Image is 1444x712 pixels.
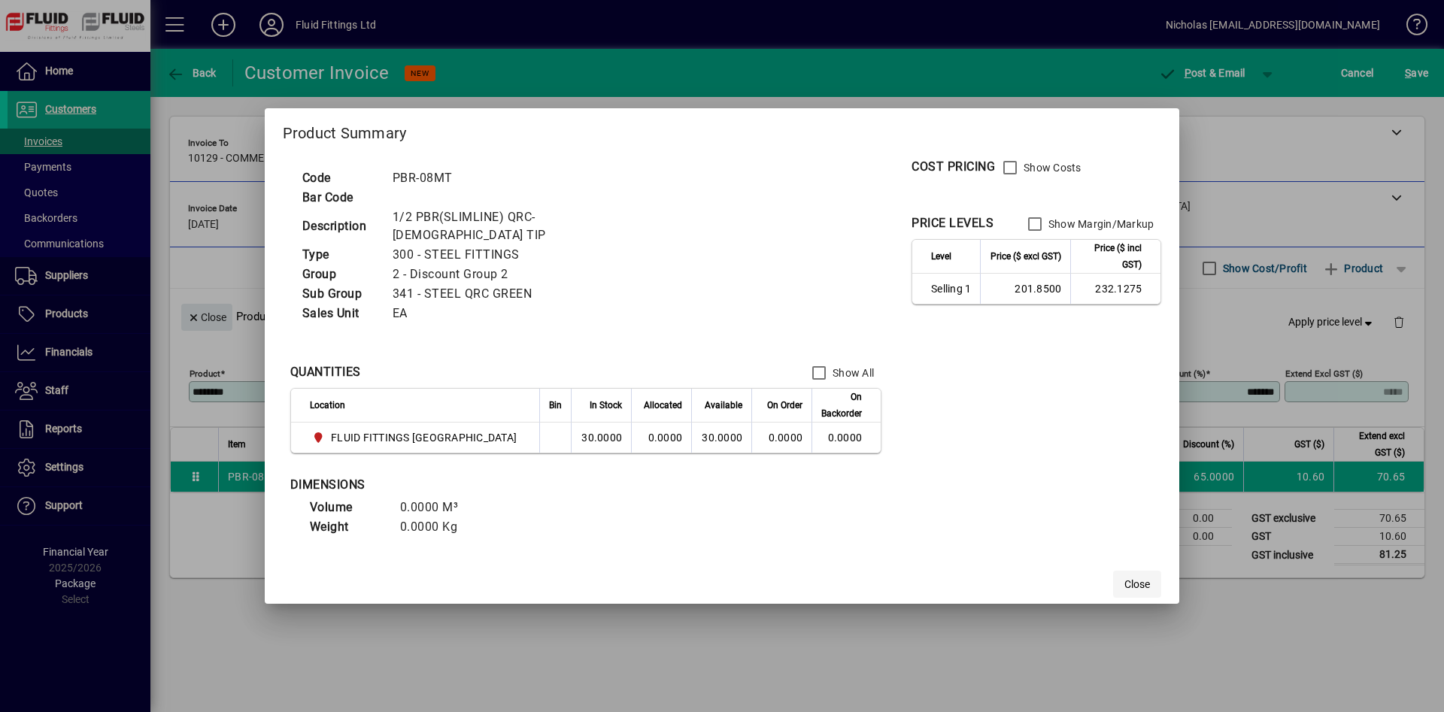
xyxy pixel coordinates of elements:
[295,304,385,323] td: Sales Unit
[549,397,562,414] span: Bin
[302,517,393,537] td: Weight
[912,214,994,232] div: PRICE LEVELS
[571,423,631,453] td: 30.0000
[310,397,345,414] span: Location
[302,498,393,517] td: Volume
[385,208,659,245] td: 1/2 PBR(SLIMLINE) QRC-[DEMOGRAPHIC_DATA] TIP
[631,423,691,453] td: 0.0000
[980,274,1070,304] td: 201.8500
[331,430,517,445] span: FLUID FITTINGS [GEOGRAPHIC_DATA]
[931,281,971,296] span: Selling 1
[590,397,622,414] span: In Stock
[295,208,385,245] td: Description
[265,108,1180,152] h2: Product Summary
[705,397,742,414] span: Available
[821,389,862,422] span: On Backorder
[385,245,659,265] td: 300 - STEEL FITTINGS
[1070,274,1160,304] td: 232.1275
[385,284,659,304] td: 341 - STEEL QRC GREEN
[295,284,385,304] td: Sub Group
[912,158,995,176] div: COST PRICING
[290,363,361,381] div: QUANTITIES
[393,517,483,537] td: 0.0000 Kg
[295,168,385,188] td: Code
[295,188,385,208] td: Bar Code
[290,476,666,494] div: DIMENSIONS
[1045,217,1154,232] label: Show Margin/Markup
[295,245,385,265] td: Type
[310,429,523,447] span: FLUID FITTINGS CHRISTCHURCH
[811,423,881,453] td: 0.0000
[767,397,802,414] span: On Order
[931,248,951,265] span: Level
[830,365,874,380] label: Show All
[1080,240,1142,273] span: Price ($ incl GST)
[990,248,1061,265] span: Price ($ excl GST)
[1113,571,1161,598] button: Close
[393,498,483,517] td: 0.0000 M³
[385,265,659,284] td: 2 - Discount Group 2
[1124,577,1150,592] span: Close
[385,168,659,188] td: PBR-08MT
[691,423,751,453] td: 30.0000
[1021,160,1081,175] label: Show Costs
[385,304,659,323] td: EA
[295,265,385,284] td: Group
[769,432,803,444] span: 0.0000
[644,397,682,414] span: Allocated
